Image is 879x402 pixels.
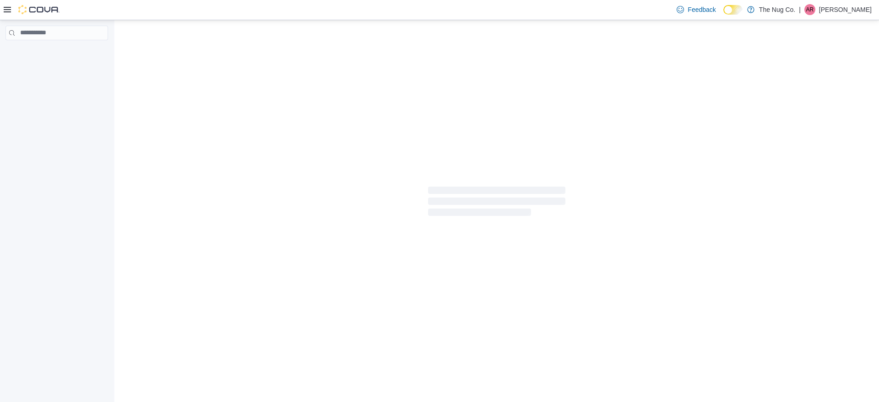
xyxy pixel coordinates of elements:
[673,0,719,19] a: Feedback
[806,4,814,15] span: AR
[804,4,815,15] div: Alex Roerick
[18,5,60,14] img: Cova
[688,5,716,14] span: Feedback
[428,188,565,218] span: Loading
[819,4,872,15] p: [PERSON_NAME]
[5,42,108,64] nav: Complex example
[759,4,795,15] p: The Nug Co.
[799,4,801,15] p: |
[723,5,743,15] input: Dark Mode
